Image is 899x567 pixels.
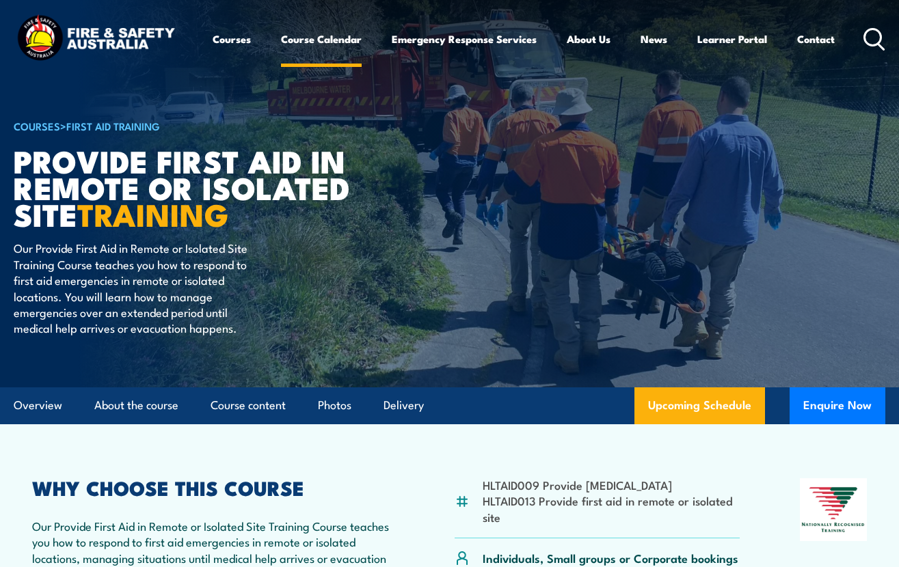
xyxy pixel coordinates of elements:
[14,118,60,133] a: COURSES
[384,387,424,424] a: Delivery
[634,387,765,424] a: Upcoming Schedule
[14,117,351,134] h6: >
[392,23,537,55] a: Emergency Response Services
[697,23,767,55] a: Learner Portal
[211,387,286,424] a: Course content
[14,147,351,227] h1: Provide First Aid in Remote or Isolated Site
[32,478,394,496] h2: WHY CHOOSE THIS COURSE
[94,387,178,424] a: About the course
[213,23,251,55] a: Courses
[800,478,867,542] img: Nationally Recognised Training logo.
[14,240,263,335] p: Our Provide First Aid in Remote or Isolated Site Training Course teaches you how to respond to fi...
[483,493,740,525] li: HLTAID013 Provide first aid in remote or isolated site
[77,190,229,237] strong: TRAINING
[66,118,160,133] a: First Aid Training
[281,23,362,55] a: Course Calendar
[483,477,740,493] li: HLTAID009 Provide [MEDICAL_DATA]
[483,550,738,566] p: Individuals, Small groups or Corporate bookings
[797,23,835,55] a: Contact
[14,387,62,424] a: Overview
[641,23,667,55] a: News
[318,387,351,424] a: Photos
[790,387,885,424] button: Enquire Now
[567,23,610,55] a: About Us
